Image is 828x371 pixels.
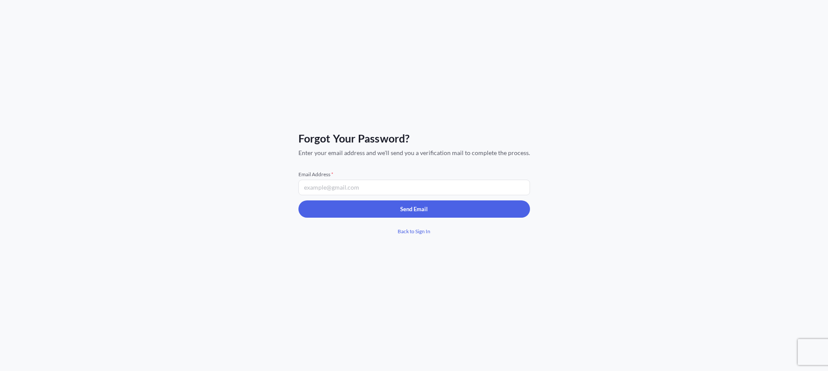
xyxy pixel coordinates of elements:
[298,200,530,218] button: Send Email
[298,171,530,178] span: Email Address
[298,180,530,195] input: example@gmail.com
[400,205,428,213] p: Send Email
[298,149,530,157] span: Enter your email address and we'll send you a verification mail to complete the process.
[398,227,430,236] span: Back to Sign In
[298,223,530,240] a: Back to Sign In
[298,131,530,145] span: Forgot Your Password?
